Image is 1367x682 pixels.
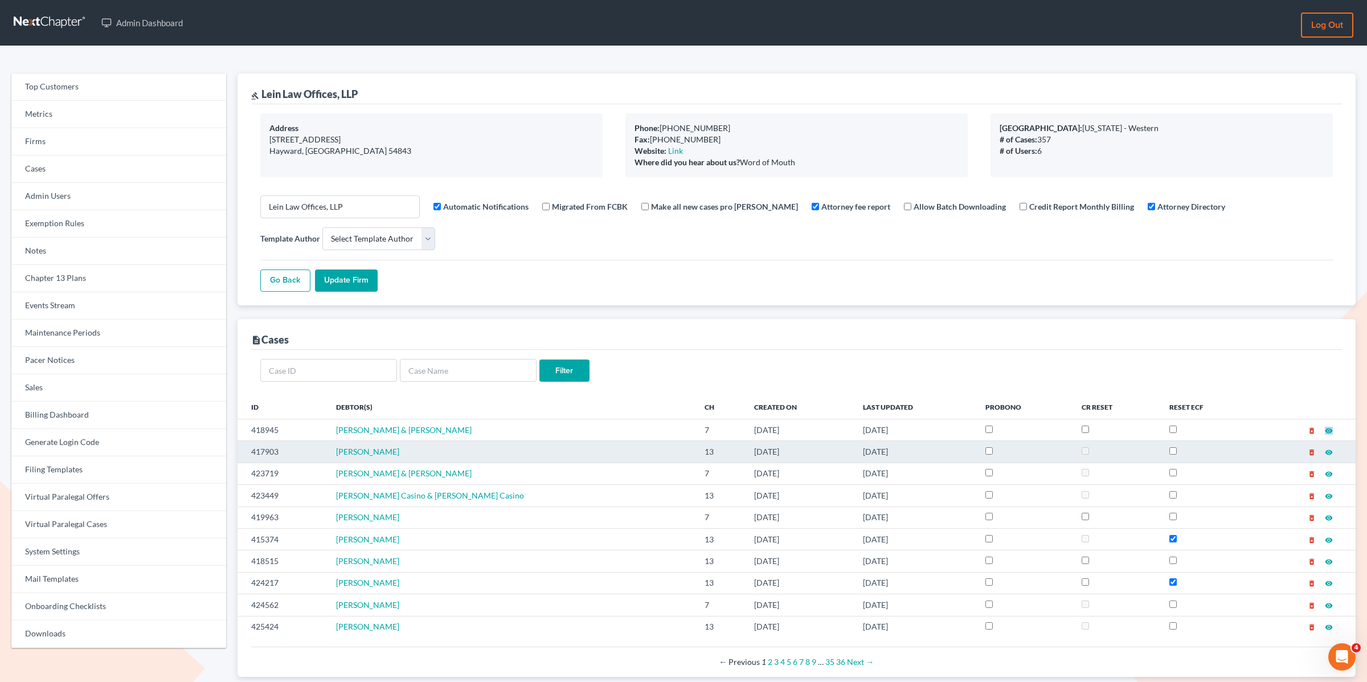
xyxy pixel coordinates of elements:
[251,333,289,346] div: Cases
[1325,622,1333,631] a: visibility
[1325,558,1333,566] i: visibility
[1308,556,1316,566] a: delete_forever
[400,359,537,382] input: Case Name
[1308,558,1316,566] i: delete_forever
[635,122,959,134] div: [PHONE_NUMBER]
[336,512,399,522] span: [PERSON_NAME]
[854,550,976,572] td: [DATE]
[11,511,226,538] a: Virtual Paralegal Cases
[774,657,779,667] a: Page 3
[668,146,683,156] a: Link
[327,396,695,419] th: Debtor(s)
[238,485,327,507] td: 423449
[745,528,854,550] td: [DATE]
[336,425,472,435] span: [PERSON_NAME] & [PERSON_NAME]
[1308,468,1316,478] a: delete_forever
[11,265,226,292] a: Chapter 13 Plans
[336,491,524,500] a: [PERSON_NAME] Casino & [PERSON_NAME] Casino
[1308,600,1316,610] a: delete_forever
[11,429,226,456] a: Generate Login Code
[719,657,760,667] span: Previous page
[836,657,845,667] a: Page 36
[260,656,1333,668] div: Pagination
[336,534,399,544] span: [PERSON_NAME]
[1325,534,1333,544] a: visibility
[1325,425,1333,435] a: visibility
[799,657,804,667] a: Page 7
[1325,492,1333,500] i: visibility
[238,572,327,594] td: 424217
[1308,602,1316,610] i: delete_forever
[260,232,320,244] label: Template Author
[269,123,298,133] b: Address
[1325,623,1333,631] i: visibility
[1308,579,1316,587] i: delete_forever
[821,201,890,213] label: Attorney fee report
[635,134,959,145] div: [PHONE_NUMBER]
[1308,534,1316,544] a: delete_forever
[1325,536,1333,544] i: visibility
[552,201,628,213] label: Migrated From FCBK
[11,402,226,429] a: Billing Dashboard
[238,594,327,616] td: 424562
[762,657,766,667] em: Page 1
[1325,600,1333,610] a: visibility
[745,396,854,419] th: Created On
[238,441,327,463] td: 417903
[825,657,834,667] a: Page 35
[269,134,594,145] div: [STREET_ADDRESS]
[11,210,226,238] a: Exemption Rules
[1308,491,1316,500] a: delete_forever
[635,157,959,168] div: Word of Mouth
[336,622,399,631] a: [PERSON_NAME]
[854,616,976,638] td: [DATE]
[635,123,660,133] b: Phone:
[1325,448,1333,456] i: visibility
[695,441,746,463] td: 13
[1000,145,1324,157] div: 6
[238,616,327,638] td: 425424
[11,593,226,620] a: Onboarding Checklists
[1308,536,1316,544] i: delete_forever
[1325,427,1333,435] i: visibility
[812,657,816,667] a: Page 9
[336,556,399,566] a: [PERSON_NAME]
[1325,556,1333,566] a: visibility
[336,468,472,478] a: [PERSON_NAME] & [PERSON_NAME]
[854,594,976,616] td: [DATE]
[745,419,854,440] td: [DATE]
[1325,470,1333,478] i: visibility
[854,485,976,507] td: [DATE]
[1073,396,1160,419] th: CR Reset
[1308,492,1316,500] i: delete_forever
[818,657,824,667] span: …
[1308,622,1316,631] a: delete_forever
[260,359,397,382] input: Case ID
[315,269,378,292] input: Update Firm
[1029,201,1134,213] label: Credit Report Monthly Billing
[854,463,976,484] td: [DATE]
[336,447,399,456] a: [PERSON_NAME]
[854,396,976,419] th: Last Updated
[1325,468,1333,478] a: visibility
[695,572,746,594] td: 13
[745,507,854,528] td: [DATE]
[336,578,399,587] span: [PERSON_NAME]
[1000,146,1037,156] b: # of Users:
[695,419,746,440] td: 7
[745,550,854,572] td: [DATE]
[1308,514,1316,522] i: delete_forever
[269,145,594,157] div: Hayward, [GEOGRAPHIC_DATA] 54843
[539,360,590,382] input: Filter
[11,238,226,265] a: Notes
[695,550,746,572] td: 13
[1308,425,1316,435] a: delete_forever
[1325,512,1333,522] a: visibility
[11,320,226,347] a: Maintenance Periods
[336,600,399,610] a: [PERSON_NAME]
[1308,623,1316,631] i: delete_forever
[251,92,259,100] i: gavel
[1308,447,1316,456] a: delete_forever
